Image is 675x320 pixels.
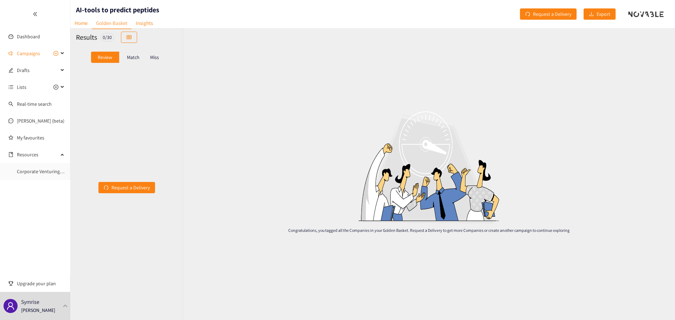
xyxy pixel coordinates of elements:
[98,182,155,193] button: redoRequest a Delivery
[8,68,13,73] span: edit
[76,5,159,15] h1: AI-tools to predict peptides
[21,306,55,314] p: [PERSON_NAME]
[8,51,13,56] span: sound
[121,32,137,43] button: table
[285,227,572,233] p: Congratulations, you tagged all the Companies in your Golden Basket. Request a Delivery to get mo...
[8,85,13,90] span: unordered-list
[17,276,65,290] span: Upgrade your plan
[584,8,616,20] button: downloadExport
[33,12,38,17] span: double-left
[150,54,159,60] p: Miss
[6,302,15,310] span: user
[21,298,39,306] p: Symrise
[53,51,58,56] span: plus-circle
[533,10,571,18] span: Request a Delivery
[70,18,92,28] a: Home
[520,8,577,20] button: redoRequest a Delivery
[131,18,157,28] a: Insights
[127,35,131,40] span: table
[17,168,85,175] a: Corporate Venturing Framework
[8,152,13,157] span: book
[127,54,140,60] p: Match
[17,148,58,162] span: Resources
[53,85,58,90] span: plus-circle
[525,12,530,17] span: redo
[111,184,150,191] span: Request a Delivery
[17,46,40,60] span: Campaigns
[101,33,114,41] div: 0 / 30
[17,101,52,107] a: Real-time search
[560,244,675,320] iframe: Chat Widget
[17,63,58,77] span: Drafts
[92,18,131,29] a: Golden Basket
[17,33,40,40] a: Dashboard
[17,118,64,124] a: [PERSON_NAME] (beta)
[104,185,109,191] span: redo
[17,131,65,145] a: My favourites
[76,32,97,42] h2: Results
[589,12,594,17] span: download
[597,10,610,18] span: Export
[98,54,112,60] p: Review
[17,80,26,94] span: Lists
[8,281,13,286] span: trophy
